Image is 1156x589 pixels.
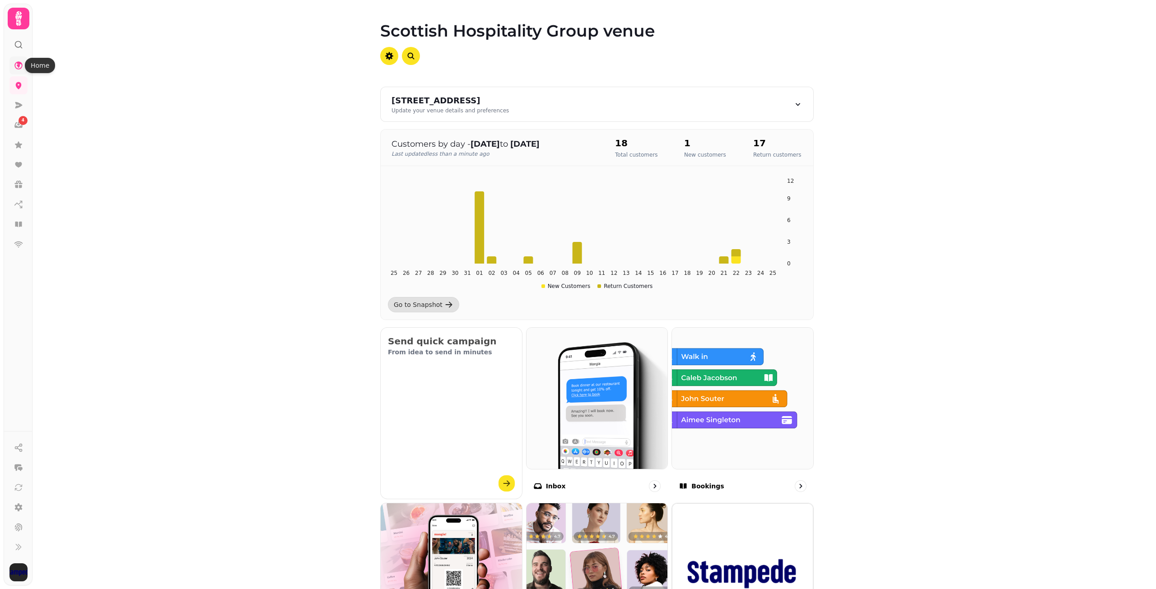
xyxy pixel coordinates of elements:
tspan: 6 [787,217,791,223]
img: Bookings [672,328,813,469]
tspan: 21 [721,270,727,276]
tspan: 24 [757,270,764,276]
button: User avatar [8,563,29,581]
a: Go to Snapshot [388,297,459,312]
strong: [DATE] [510,139,540,149]
tspan: 10 [586,270,593,276]
p: Return customers [753,151,801,158]
tspan: 15 [647,270,654,276]
tspan: 22 [733,270,740,276]
tspan: 08 [562,270,569,276]
tspan: 28 [427,270,434,276]
svg: go to [796,482,805,491]
tspan: 19 [696,270,703,276]
h2: 1 [684,137,726,149]
tspan: 31 [464,270,471,276]
p: From idea to send in minutes [388,348,515,357]
div: [STREET_ADDRESS] [392,94,509,107]
tspan: 0 [787,260,791,267]
tspan: 12 [611,270,617,276]
tspan: 26 [403,270,410,276]
div: Go to Snapshot [394,300,443,309]
svg: go to [650,482,659,491]
tspan: 18 [684,270,690,276]
p: Last updated less than a minute ago [392,150,597,158]
div: Update your venue details and preferences [392,107,509,114]
tspan: 27 [415,270,422,276]
h2: Send quick campaign [388,335,515,348]
p: New customers [684,151,726,158]
tspan: 02 [488,270,495,276]
tspan: 01 [476,270,483,276]
tspan: 11 [598,270,605,276]
tspan: 20 [709,270,715,276]
img: User avatar [9,563,28,581]
h2: 17 [753,137,801,149]
tspan: 25 [391,270,397,276]
a: 4 [9,116,28,134]
p: Bookings [691,482,724,491]
tspan: 3 [787,239,791,245]
a: InboxInbox [526,327,668,499]
div: New Customers [541,283,591,290]
tspan: 16 [659,270,666,276]
tspan: 12 [787,178,794,184]
tspan: 05 [525,270,532,276]
h2: 18 [615,137,658,149]
tspan: 30 [452,270,458,276]
tspan: 23 [745,270,752,276]
div: Return Customers [597,283,653,290]
tspan: 25 [769,270,776,276]
img: Inbox [527,328,668,469]
p: Customers by day - to [392,138,597,150]
tspan: 04 [513,270,520,276]
div: Home [25,58,55,73]
tspan: 9 [787,195,791,202]
span: 4 [22,117,24,124]
tspan: 06 [537,270,544,276]
strong: [DATE] [471,139,500,149]
tspan: 29 [439,270,446,276]
tspan: 07 [550,270,556,276]
a: BookingsBookings [671,327,814,499]
tspan: 09 [574,270,581,276]
p: Inbox [546,482,566,491]
tspan: 03 [500,270,507,276]
p: Total customers [615,151,658,158]
button: Send quick campaignFrom idea to send in minutes [380,327,522,499]
tspan: 13 [623,270,629,276]
tspan: 14 [635,270,642,276]
tspan: 17 [671,270,678,276]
